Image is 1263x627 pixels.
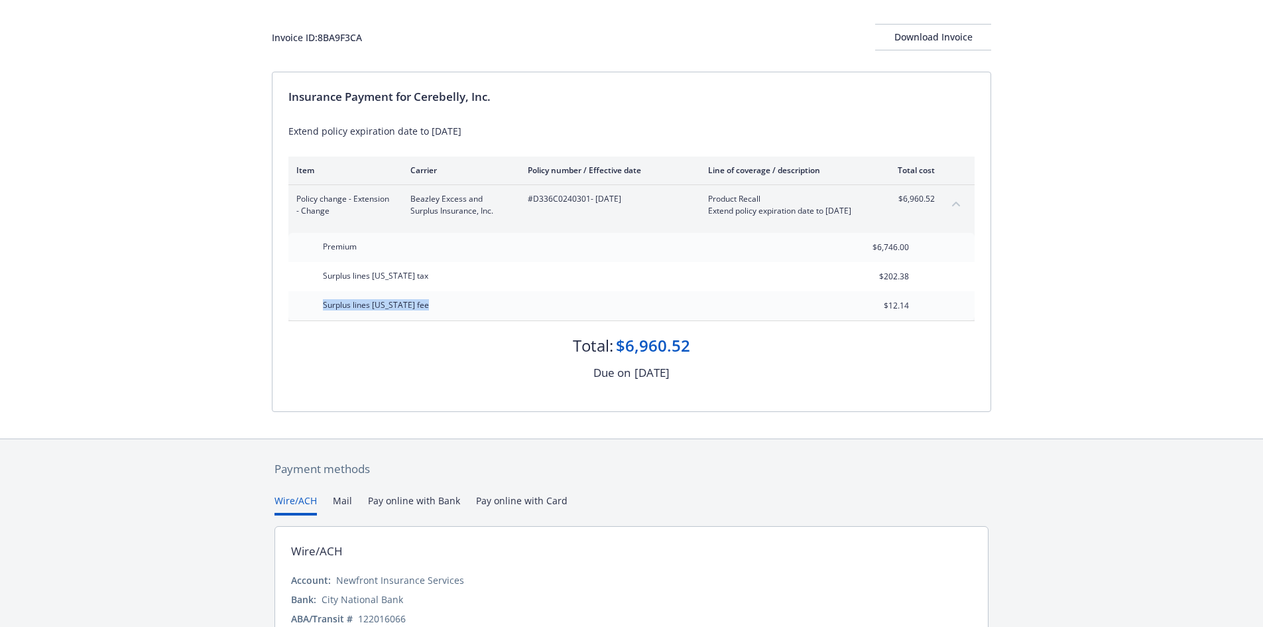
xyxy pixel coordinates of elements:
span: Premium [323,241,357,252]
div: Due on [593,364,631,382]
div: Item [296,165,389,176]
button: Mail [333,494,352,516]
span: Policy change - Extension - Change [296,193,389,217]
div: Download Invoice [875,25,991,50]
div: Line of coverage / description [708,165,864,176]
div: Extend policy expiration date to [DATE] [288,124,975,138]
div: City National Bank [322,592,403,606]
div: Total: [573,334,613,357]
div: Invoice ID: 8BA9F3CA [272,31,362,44]
div: Account: [291,573,331,587]
div: Policy change - Extension - ChangeBeazley Excess and Surplus Insurance, Inc.#D336C0240301- [DATE]... [288,185,975,225]
span: $6,960.52 [885,193,935,205]
div: [DATE] [634,364,670,382]
span: Product Recall [708,193,864,205]
div: Insurance Payment for Cerebelly, Inc. [288,88,975,105]
button: collapse content [945,193,967,214]
span: Product RecallExtend policy expiration date to [DATE] [708,193,864,217]
div: Bank: [291,592,316,606]
div: Policy number / Effective date [528,165,687,176]
span: Beazley Excess and Surplus Insurance, Inc. [410,193,507,217]
button: Pay online with Bank [368,494,460,516]
div: Carrier [410,165,507,176]
div: ABA/Transit # [291,612,353,626]
span: #D336C0240301 - [DATE] [528,193,687,205]
button: Pay online with Card [476,494,568,516]
input: 0.00 [831,296,917,316]
input: 0.00 [831,238,917,257]
span: Surplus lines [US_STATE] tax [323,270,428,281]
button: Wire/ACH [274,494,317,516]
input: 0.00 [831,267,917,287]
div: Wire/ACH [291,543,343,560]
button: Download Invoice [875,24,991,50]
span: Surplus lines [US_STATE] fee [323,299,429,311]
span: Extend policy expiration date to [DATE] [708,205,864,217]
div: Total cost [885,165,935,176]
div: Payment methods [274,460,989,478]
div: $6,960.52 [616,334,690,357]
div: 122016066 [358,612,406,626]
div: Newfront Insurance Services [336,573,464,587]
